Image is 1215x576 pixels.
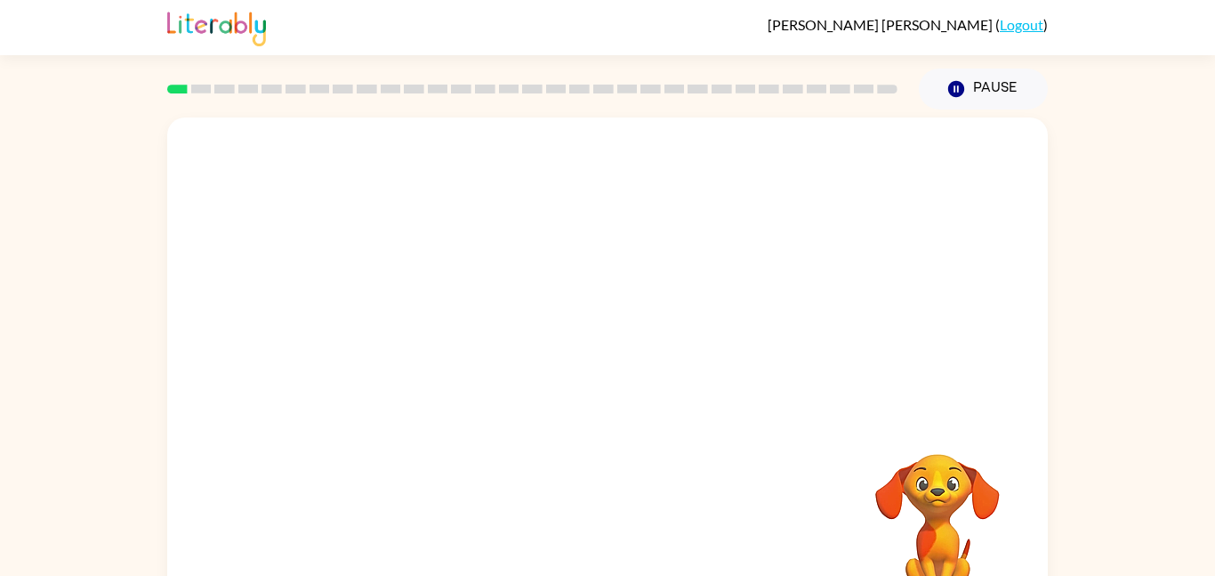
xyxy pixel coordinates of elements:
[1000,16,1043,33] a: Logout
[919,69,1048,110] button: Pause
[167,7,266,46] img: Literably
[768,16,1048,33] div: ( )
[768,16,995,33] span: [PERSON_NAME] [PERSON_NAME]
